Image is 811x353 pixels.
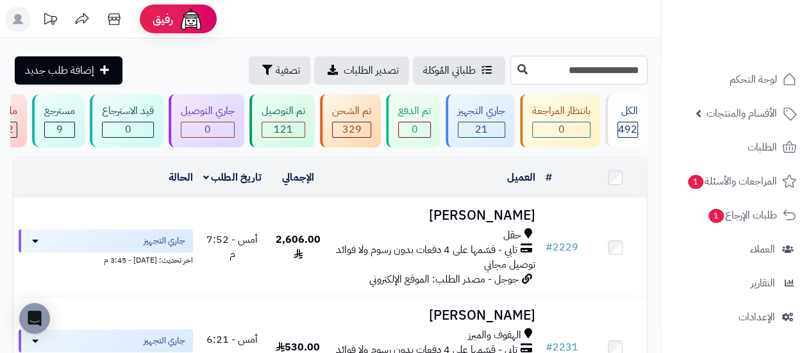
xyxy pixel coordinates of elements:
a: تصدير الطلبات [314,56,409,85]
div: 21 [458,122,505,137]
div: 329 [333,122,371,137]
span: طلبات الإرجاع [707,206,777,224]
img: logo-2.png [724,33,799,60]
span: 1 [708,209,724,223]
a: إضافة طلب جديد [15,56,122,85]
span: توصيل مجاني [484,257,535,272]
a: تم الدفع 0 [383,94,443,147]
div: 0 [181,122,234,137]
span: لوحة التحكم [730,70,777,88]
a: طلبات الإرجاع1 [669,200,803,231]
span: المراجعات والأسئلة [687,172,777,190]
a: تحديثات المنصة [34,6,66,35]
span: التقارير [751,274,775,292]
div: الكل [617,104,638,119]
a: طلباتي المُوكلة [413,56,505,85]
span: تابي - قسّمها على 4 دفعات بدون رسوم ولا فوائد [336,243,517,258]
span: جاري التجهيز [144,234,185,247]
span: حقل [503,228,521,243]
h3: [PERSON_NAME] [335,308,535,323]
a: مسترجع 9 [29,94,87,147]
div: مسترجع [44,104,75,119]
div: بانتظار المراجعة [532,104,590,119]
span: تصفية [276,63,300,78]
a: تم التوصيل 121 [247,94,317,147]
a: بانتظار المراجعة 0 [517,94,603,147]
div: 0 [533,122,590,137]
span: الطلبات [748,138,777,156]
span: إضافة طلب جديد [25,63,94,78]
a: الكل492 [603,94,650,147]
span: طلباتي المُوكلة [423,63,476,78]
div: جاري التجهيز [458,104,505,119]
span: 121 [274,122,293,137]
div: اخر تحديث: [DATE] - 3:45 م [19,252,193,266]
div: جاري التوصيل [181,104,235,119]
span: تصدير الطلبات [344,63,399,78]
span: رفيق [153,12,173,27]
div: 0 [103,122,153,137]
span: الهفوف والمبرز [468,328,521,343]
a: الحالة [169,170,193,185]
a: الطلبات [669,132,803,163]
a: تاريخ الطلب [203,170,262,185]
span: أمس - 7:52 م [206,232,258,262]
a: المراجعات والأسئلة1 [669,166,803,197]
span: جوجل - مصدر الطلب: الموقع الإلكتروني [369,272,519,287]
span: الأقسام والمنتجات [706,104,777,122]
div: 121 [262,122,305,137]
span: الإعدادات [739,308,775,326]
div: قيد الاسترجاع [102,104,154,119]
a: العملاء [669,234,803,265]
a: جاري التجهيز 21 [443,94,517,147]
a: العميل [507,170,535,185]
span: 0 [412,122,418,137]
div: 9 [45,122,74,137]
div: Open Intercom Messenger [19,303,50,334]
a: الإعدادات [669,302,803,332]
span: 0 [125,122,131,137]
img: ai-face.png [178,6,204,32]
span: # [546,240,553,255]
span: 2,606.00 [276,232,321,262]
span: 1 [688,175,703,189]
a: #2229 [546,240,578,255]
a: قيد الاسترجاع 0 [87,94,166,147]
span: 329 [342,122,362,137]
span: 492 [618,122,637,137]
div: تم الدفع [398,104,431,119]
a: الإجمالي [282,170,314,185]
a: تم الشحن 329 [317,94,383,147]
a: لوحة التحكم [669,64,803,95]
a: التقارير [669,268,803,299]
a: جاري التوصيل 0 [166,94,247,147]
span: جاري التجهيز [144,334,185,347]
span: العملاء [750,240,775,258]
button: تصفية [249,56,310,85]
div: تم التوصيل [262,104,305,119]
a: # [546,170,552,185]
div: تم الشحن [332,104,371,119]
div: 0 [399,122,430,137]
span: 9 [56,122,63,137]
span: 21 [475,122,488,137]
span: 0 [558,122,565,137]
h3: [PERSON_NAME] [335,208,535,223]
span: 0 [205,122,211,137]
